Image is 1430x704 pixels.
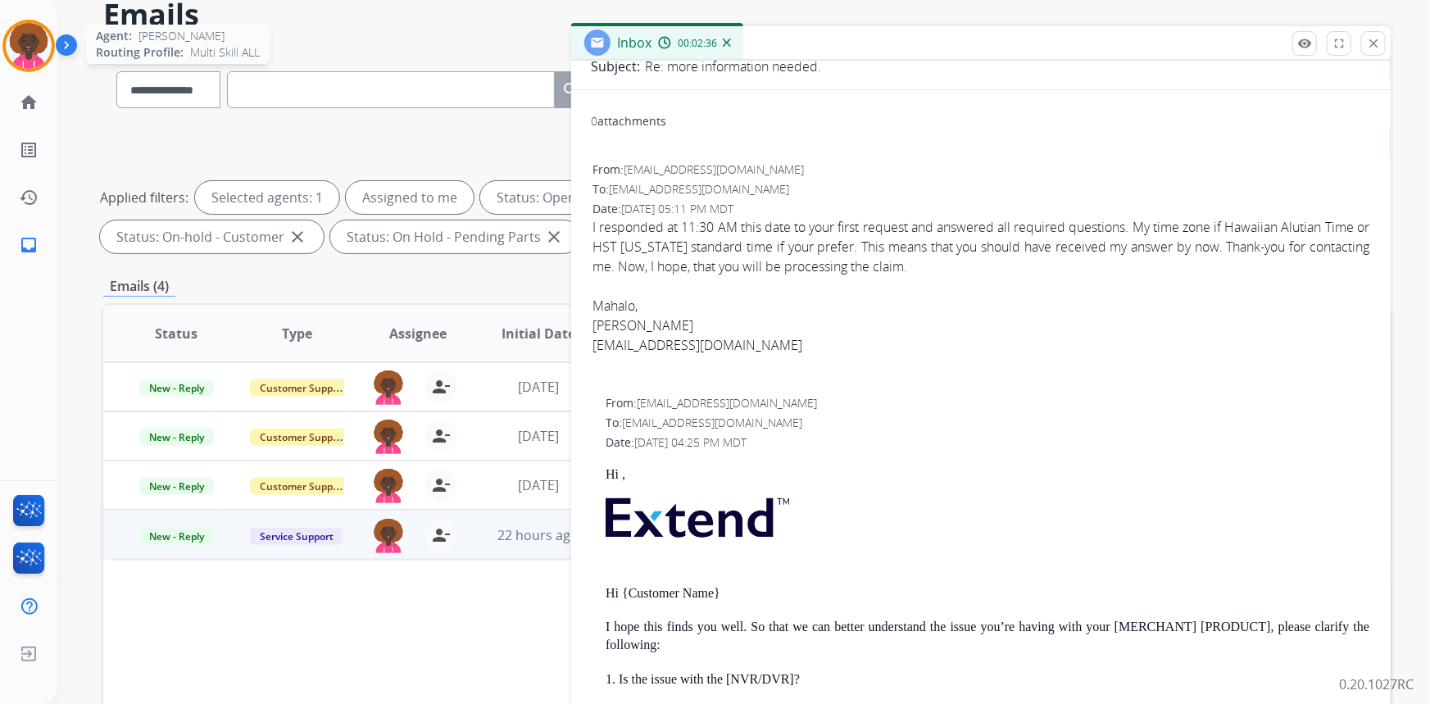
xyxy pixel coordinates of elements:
[1339,674,1414,694] p: 0.20.1027RC
[609,181,789,197] span: [EMAIL_ADDRESS][DOMAIN_NAME]
[250,528,343,545] span: Service Support
[372,370,405,405] img: agent-avatar
[606,415,1369,431] div: To:
[431,525,451,545] mat-icon: person_remove
[100,188,188,207] p: Applied filters:
[19,140,39,160] mat-icon: list_alt
[592,296,1369,316] div: Mahalo,
[6,23,52,69] img: avatar
[431,475,451,495] mat-icon: person_remove
[19,93,39,112] mat-icon: home
[1366,36,1381,51] mat-icon: close
[250,478,356,495] span: Customer Support
[139,528,214,545] span: New - Reply
[195,181,339,214] div: Selected agents: 1
[592,336,802,354] a: [EMAIL_ADDRESS][DOMAIN_NAME]
[591,113,666,129] div: attachments
[592,217,1369,375] span: I responded at 11:30 AM this date to your first request and answered all required questions. My t...
[606,467,1369,482] p: Hi ,
[592,201,1369,217] div: Date:
[678,37,717,50] span: 00:02:36
[372,420,405,454] img: agent-avatar
[372,469,405,503] img: agent-avatar
[19,235,39,255] mat-icon: inbox
[190,44,260,61] span: Multi Skill ALL
[1332,36,1346,51] mat-icon: fullscreen
[19,188,39,207] mat-icon: history
[155,324,197,343] span: Status
[250,379,356,397] span: Customer Support
[561,80,581,100] mat-icon: search
[591,113,597,129] span: 0
[497,526,579,544] span: 22 hours ago
[502,324,575,343] span: Initial Date
[431,377,451,397] mat-icon: person_remove
[606,585,1369,601] p: Hi {Customer Name}
[346,181,474,214] div: Assigned to me
[139,379,214,397] span: New - Reply
[1297,36,1312,51] mat-icon: remove_red_eye
[138,28,225,44] span: [PERSON_NAME]
[518,476,559,494] span: [DATE]
[591,57,640,76] p: Subject:
[606,670,1369,688] p: 1. Is the issue with the [NVR/DVR]?
[518,427,559,445] span: [DATE]
[637,395,817,411] span: [EMAIL_ADDRESS][DOMAIN_NAME]
[431,426,451,446] mat-icon: person_remove
[544,227,564,247] mat-icon: close
[645,57,821,76] p: Re: more information needed.
[624,161,804,177] span: [EMAIL_ADDRESS][DOMAIN_NAME]
[100,220,324,253] div: Status: On-hold - Customer
[480,181,641,214] div: Status: Open - All
[606,618,1369,654] p: I hope this finds you well. So that we can better understand the issue you’re having with your [M...
[634,434,747,450] span: [DATE] 04:25 PM MDT
[139,429,214,446] span: New - Reply
[96,44,184,61] span: Routing Profile:
[389,324,447,343] span: Assignee
[592,316,1369,335] div: [PERSON_NAME]
[288,227,307,247] mat-icon: close
[592,161,1369,178] div: From:
[330,220,580,253] div: Status: On Hold - Pending Parts
[250,429,356,446] span: Customer Support
[621,201,733,216] span: [DATE] 05:11 PM MDT
[372,519,405,553] img: agent-avatar
[518,378,559,396] span: [DATE]
[139,478,214,495] span: New - Reply
[103,276,175,297] p: Emails (4)
[592,181,1369,198] div: To:
[606,434,1369,451] div: Date:
[96,28,132,44] span: Agent:
[617,34,651,52] span: Inbox
[622,415,802,430] span: [EMAIL_ADDRESS][DOMAIN_NAME]
[606,395,1369,411] div: From:
[282,324,312,343] span: Type
[606,498,789,538] img: OShHKAAAABklEQVQDAAkhY0oqPJjZAAAAAElFTkSuQmCC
